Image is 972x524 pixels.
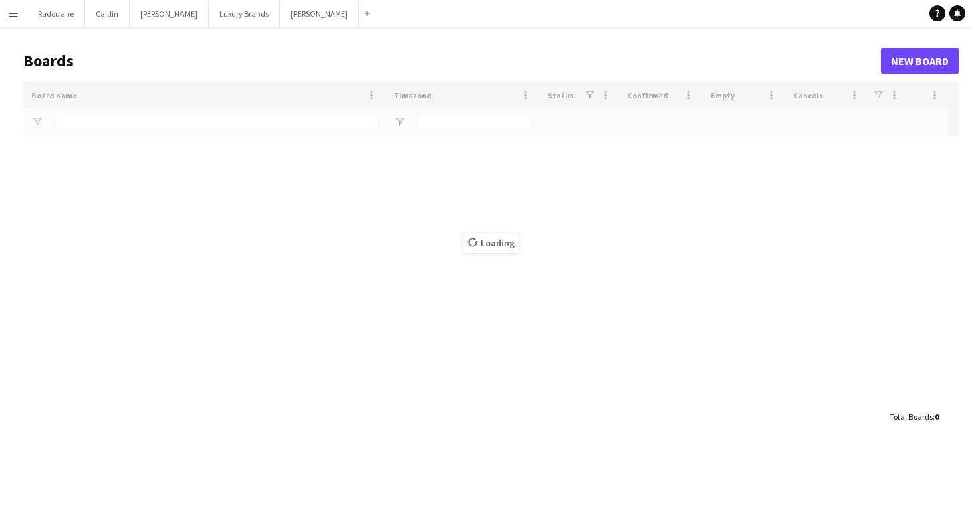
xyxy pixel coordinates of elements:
[280,1,359,27] button: [PERSON_NAME]
[935,412,939,422] span: 0
[463,233,519,253] span: Loading
[23,51,881,71] h1: Boards
[130,1,209,27] button: [PERSON_NAME]
[881,48,959,74] a: New Board
[27,1,85,27] button: Radouane
[890,404,939,430] div: :
[209,1,280,27] button: Luxury Brands
[85,1,130,27] button: Caitlin
[890,412,933,422] span: Total Boards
